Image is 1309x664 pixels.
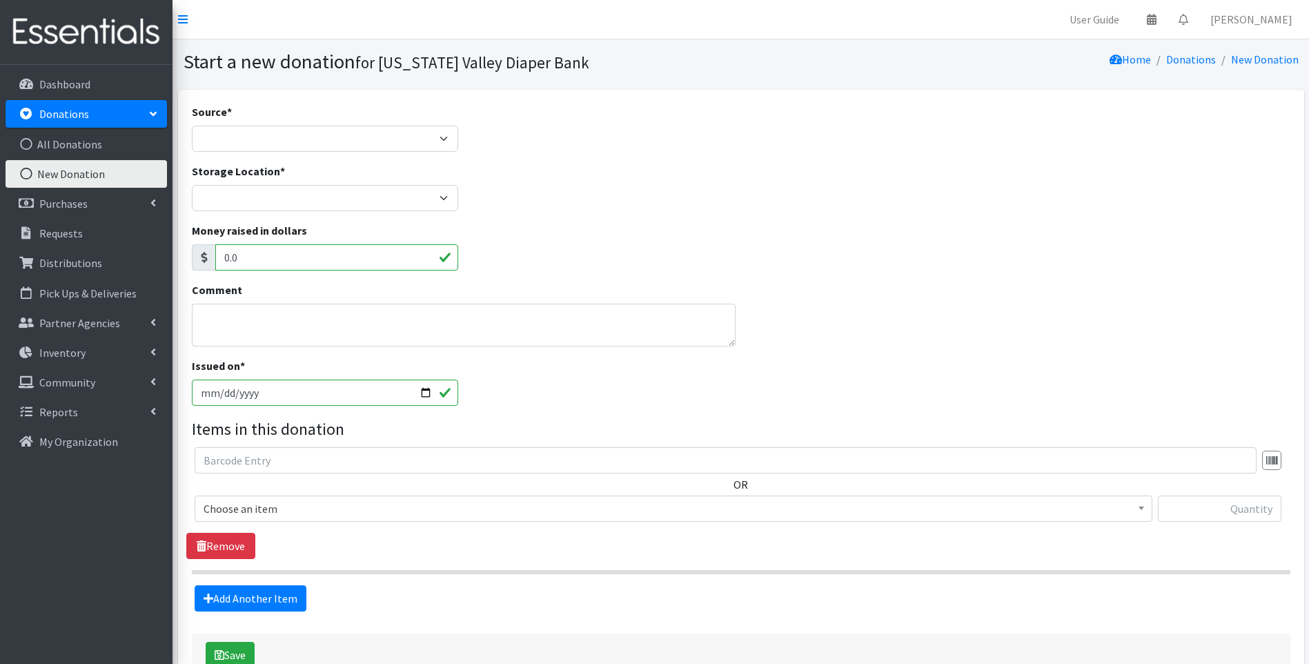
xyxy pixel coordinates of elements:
[39,197,88,211] p: Purchases
[192,358,245,374] label: Issued on
[280,164,285,178] abbr: required
[192,104,232,120] label: Source
[6,9,167,55] img: HumanEssentials
[39,316,120,330] p: Partner Agencies
[1166,52,1216,66] a: Donations
[227,105,232,119] abbr: required
[6,428,167,456] a: My Organization
[39,435,118,449] p: My Organization
[1158,496,1281,522] input: Quantity
[192,282,242,298] label: Comment
[240,359,245,373] abbr: required
[6,219,167,247] a: Requests
[6,130,167,158] a: All Donations
[39,346,86,360] p: Inventory
[734,476,748,493] label: OR
[6,249,167,277] a: Distributions
[1059,6,1130,33] a: User Guide
[1199,6,1303,33] a: [PERSON_NAME]
[39,405,78,419] p: Reports
[195,447,1257,473] input: Barcode Entry
[192,163,285,179] label: Storage Location
[6,339,167,367] a: Inventory
[6,160,167,188] a: New Donation
[195,585,306,612] a: Add Another Item
[6,280,167,307] a: Pick Ups & Deliveries
[6,369,167,396] a: Community
[39,286,137,300] p: Pick Ups & Deliveries
[184,50,736,74] h1: Start a new donation
[1110,52,1151,66] a: Home
[1231,52,1299,66] a: New Donation
[186,533,255,559] a: Remove
[39,226,83,240] p: Requests
[192,417,1290,442] legend: Items in this donation
[39,77,90,91] p: Dashboard
[192,222,307,239] label: Money raised in dollars
[6,70,167,98] a: Dashboard
[39,375,95,389] p: Community
[39,256,102,270] p: Distributions
[6,100,167,128] a: Donations
[204,499,1143,518] span: Choose an item
[195,496,1152,522] span: Choose an item
[355,52,589,72] small: for [US_STATE] Valley Diaper Bank
[6,190,167,217] a: Purchases
[39,107,89,121] p: Donations
[6,309,167,337] a: Partner Agencies
[6,398,167,426] a: Reports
